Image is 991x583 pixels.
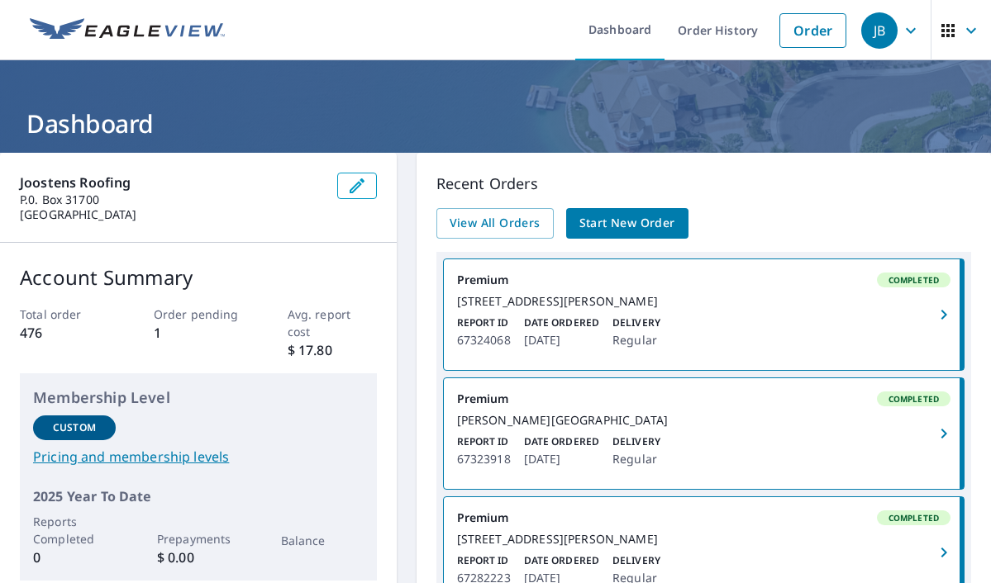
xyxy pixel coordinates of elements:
p: Avg. report cost [288,306,377,340]
p: Regular [612,449,660,469]
p: Total order [20,306,109,323]
p: Joostens Roofing [20,173,324,192]
a: Pricing and membership levels [33,447,364,467]
div: [PERSON_NAME][GEOGRAPHIC_DATA] [457,413,951,428]
img: EV Logo [30,18,225,43]
p: Delivery [612,315,660,330]
div: [STREET_ADDRESS][PERSON_NAME] [457,532,951,547]
p: Delivery [612,553,660,568]
a: PremiumCompleted[STREET_ADDRESS][PERSON_NAME]Report ID67324068Date Ordered[DATE]DeliveryRegular [444,259,964,370]
p: $ 17.80 [288,340,377,360]
div: JB [861,12,898,49]
p: 67324068 [457,330,511,350]
p: Date Ordered [524,553,599,568]
a: Order [779,13,846,48]
p: [DATE] [524,330,599,350]
p: Prepayments [157,530,240,547]
div: Premium [457,273,951,287]
p: 1 [154,323,243,343]
p: 2025 Year To Date [33,486,364,506]
p: Custom [53,420,96,435]
p: 0 [33,547,116,567]
p: Report ID [457,315,511,330]
p: [GEOGRAPHIC_DATA] [20,207,324,222]
p: Account Summary [20,263,377,292]
p: Delivery [612,434,660,449]
p: Reports Completed [33,513,116,547]
div: Premium [457,391,951,406]
p: Report ID [457,434,511,449]
span: Completed [879,393,949,405]
a: Start New Order [566,208,688,239]
p: [DATE] [524,449,599,469]
span: Completed [879,512,949,524]
p: Regular [612,330,660,350]
p: 476 [20,323,109,343]
div: [STREET_ADDRESS][PERSON_NAME] [457,294,951,309]
span: Start New Order [579,213,675,234]
p: Membership Level [33,386,364,409]
div: Premium [457,510,951,525]
p: 67323918 [457,449,511,469]
span: Completed [879,274,949,286]
p: Date Ordered [524,315,599,330]
a: View All Orders [436,208,554,239]
p: Report ID [457,553,511,568]
span: View All Orders [450,213,541,234]
a: PremiumCompleted[PERSON_NAME][GEOGRAPHIC_DATA]Report ID67323918Date Ordered[DATE]DeliveryRegular [444,378,964,489]
h1: Dashboard [20,107,971,140]
p: Order pending [154,306,243,323]
p: Recent Orders [436,173,971,195]
p: Date Ordered [524,434,599,449]
p: $ 0.00 [157,547,240,567]
p: P.0. Box 31700 [20,192,324,207]
p: Balance [281,532,364,549]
